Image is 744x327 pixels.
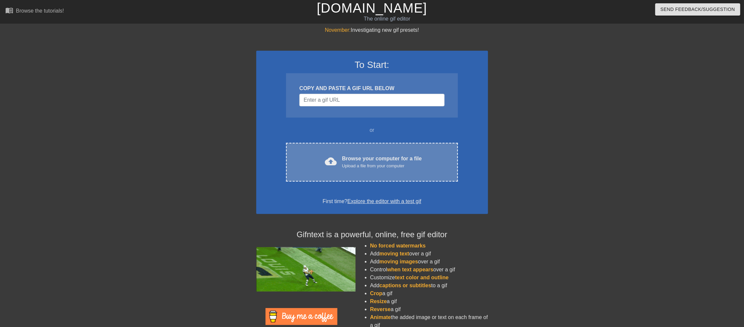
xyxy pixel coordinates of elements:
span: moving text [379,251,409,256]
li: Customize [370,274,488,282]
li: Add over a gif [370,250,488,258]
div: Browse your computer for a file [342,155,422,169]
div: Investigating new gif presets! [256,26,488,34]
input: Username [299,94,444,106]
a: Explore the editor with a test gif [347,198,421,204]
li: a gif [370,305,488,313]
span: cloud_upload [325,155,337,167]
div: Upload a file from your computer [342,163,422,169]
span: Resize [370,299,387,304]
li: a gif [370,290,488,298]
li: Add over a gif [370,258,488,266]
h3: To Start: [265,59,479,71]
div: COPY AND PASTE A GIF URL BELOW [299,84,444,92]
span: No forced watermarks [370,243,426,248]
span: Crop [370,291,382,296]
span: text color and outline [395,275,449,280]
div: First time? [265,197,479,205]
a: [DOMAIN_NAME] [317,1,427,15]
img: football_small.gif [256,247,356,292]
button: Send Feedback/Suggestion [655,3,740,16]
span: when text appears [387,267,433,272]
span: moving images [379,259,418,264]
h4: Gifntext is a powerful, online, free gif editor [256,230,488,240]
img: Buy Me A Coffee [266,308,337,325]
div: or [273,126,471,134]
li: Control over a gif [370,266,488,274]
li: a gif [370,298,488,305]
span: Animate [370,314,391,320]
span: Reverse [370,306,391,312]
span: menu_book [5,6,13,14]
span: November: [325,27,351,33]
span: captions or subtitles [379,283,431,288]
div: The online gif editor [251,15,523,23]
div: Browse the tutorials! [16,8,64,14]
span: Send Feedback/Suggestion [661,5,735,14]
li: Add to a gif [370,282,488,290]
a: Browse the tutorials! [5,6,64,17]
